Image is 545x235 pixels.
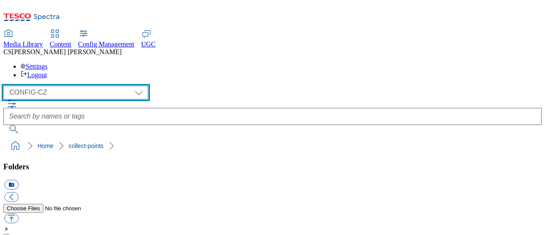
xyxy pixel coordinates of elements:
span: Content [50,41,72,48]
a: Media Library [3,30,43,48]
a: Logout [20,71,47,78]
span: Config Management [78,41,135,48]
a: Content [50,30,72,48]
span: CS [3,48,12,55]
span: UGC [141,41,156,48]
a: UGC [141,30,156,48]
a: home [9,139,22,153]
a: Config Management [78,30,135,48]
a: Home [37,142,53,149]
span: [PERSON_NAME] [PERSON_NAME] [12,48,122,55]
nav: breadcrumb [3,138,542,154]
a: Settings [20,63,48,70]
input: Search by names or tags [3,108,542,125]
a: collect-points [69,142,103,149]
span: Media Library [3,41,43,48]
h3: Folders [3,162,542,171]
